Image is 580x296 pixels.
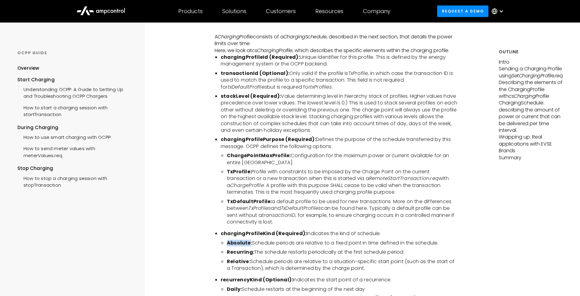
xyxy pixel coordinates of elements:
div: Resources [315,8,343,15]
p: A consists of a , described in the next section, that details the power limits over time. [215,33,458,47]
div: Customers [266,8,296,15]
i: TxDefaultProfiles [281,205,321,212]
li: a default profile to be used for new transactions. More on the differences between and can be fou... [227,198,458,226]
div: Solutions [222,8,246,15]
a: How to stop a charging session with stopTransaction [17,172,133,190]
b: Relative: [227,258,250,265]
p: Sending a Charging Profile using [499,65,563,79]
i: txProfiles [310,83,332,90]
li: Schedule periods are relative to a situation-specific start point (such as the start of a Transac... [227,258,458,272]
a: Overview [17,65,39,76]
li: Unique Identifier for this profile. This is defined by the energy management system or the OCPP b... [221,54,458,68]
em: csChargingProfile [252,47,292,54]
p: Here, we look at , which describes the specific elements within the charging profile. [215,47,458,54]
div: Company [363,8,390,15]
em: ChargingSchedule [284,33,327,40]
i: transactionID [262,212,295,219]
b: ChargePointMaxProfile: [227,152,291,159]
b: chargingProfileId (Required): [221,54,300,61]
i: RemoteStartTransaction.req [369,175,439,182]
em: SetChargingProfile.req [512,72,563,79]
p: Describing the elements of the ChargingProfile with [499,79,563,100]
li: Indicates the start point of a recurrence. [221,277,458,283]
i: TxProfile [348,70,368,77]
li: Configuration for the maximum power or current available for an entire [GEOGRAPHIC_DATA]. [227,152,458,166]
b: Absolute: [227,239,252,246]
div: Products [178,8,203,15]
li: Indicates the kind of schedule. [221,230,458,237]
a: Request a demo [437,5,488,17]
p: ChargingSchedule: describing the amount of power or current that can be delivered per time interval. [499,100,563,134]
div: OCPP GUIDE [17,50,133,56]
a: How to start a charging session with startTransaction [17,101,133,120]
p: Intro [499,59,563,65]
b: Daily: [227,286,242,293]
div: Overview [17,65,39,72]
h5: Outline [499,49,563,55]
b: transactionId (Optional): [221,70,289,77]
i: TxProfiles [248,205,271,212]
b: recurrencyKind (Optional): [221,276,293,283]
b: TxProfile: [227,168,252,175]
a: How to use smart charging with OCPP [17,131,111,142]
b: TxDefaultProfile: [227,198,272,205]
b: stackLevel (Required): [221,93,281,100]
li: Schedule periods are relative to a fixed point in time defined in the schedule. [227,240,458,246]
i: ChargeProfile [230,182,264,189]
p: Wrapping up: Real applications with EVSE Brands [499,134,563,154]
li: Value determining level in hierarchy stack of profiles. Higher values have precedence over lower ... [221,93,458,134]
em: csChargingProfile [509,93,549,100]
li: Only valid if the profile is , in which case the transaction ID is used to match the profile to a... [221,70,458,90]
li: Defines the purpose of the schedule transferred by this message. OCPP defines the following options: [221,136,458,150]
a: Understanding OCPP: A Guide to Setting Up and Troubleshooting OCPP Chargers [17,83,133,101]
li: The schedule restarts periodically at the first schedule period. [227,249,458,255]
em: ChargingProfile [218,33,253,40]
li: Profile with constraints to be imposed by the Charge Point on the current transaction or a new tr... [227,168,458,196]
i: txDefaultProfiles [228,83,267,90]
b: chargingProfileKind (Required): [221,230,306,237]
li: Schedule restarts at the beginning of the next day [227,286,458,293]
p: Summary [499,154,563,161]
b: Recurring: [227,248,254,255]
a: How to send meter values with meterValues.req [17,142,133,160]
div: Start Charging [17,76,133,83]
div: During Charging [17,124,133,131]
b: chargingProfilePurpose (Required): [221,136,316,143]
p: ‍ [215,26,458,33]
div: Stop Charging [17,165,133,172]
